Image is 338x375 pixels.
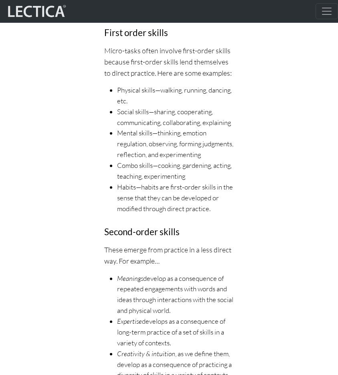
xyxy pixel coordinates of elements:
[104,45,234,79] p: Micro-tasks often involve first-order skills because first-order skills lend themselves to direct...
[117,316,234,349] li: develops as a consequence of long-term practice of a set of skills in a variety of contexts.
[117,317,142,325] i: Expertise
[316,3,338,19] button: Toggle navigation
[117,85,234,107] li: Physical skills—walking, running, dancing, etc.
[117,349,175,358] i: Creativity & intuition
[117,274,143,282] i: Meanings
[104,244,234,266] p: These emerge from practice in a less direct way. For example…
[117,107,234,128] li: Social skills—sharing, cooperating, communicating, collaborating, explaining
[117,128,234,160] li: Mental skills—thinking, emotion regulation, observing, forming judgments, reflection, and experim...
[117,273,234,317] li: develop as a consequence of repeated engagements with words and ideas through interactions with t...
[104,28,234,38] h4: First order skills
[117,182,234,214] li: Habits—habits are first-order skills in the sense that they can be developed or modified through ...
[6,4,66,19] img: lecticalive
[117,160,234,182] li: Combo skills—cooking, gardening, acting, teaching, experimenting
[104,227,234,238] h4: Second-order skills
